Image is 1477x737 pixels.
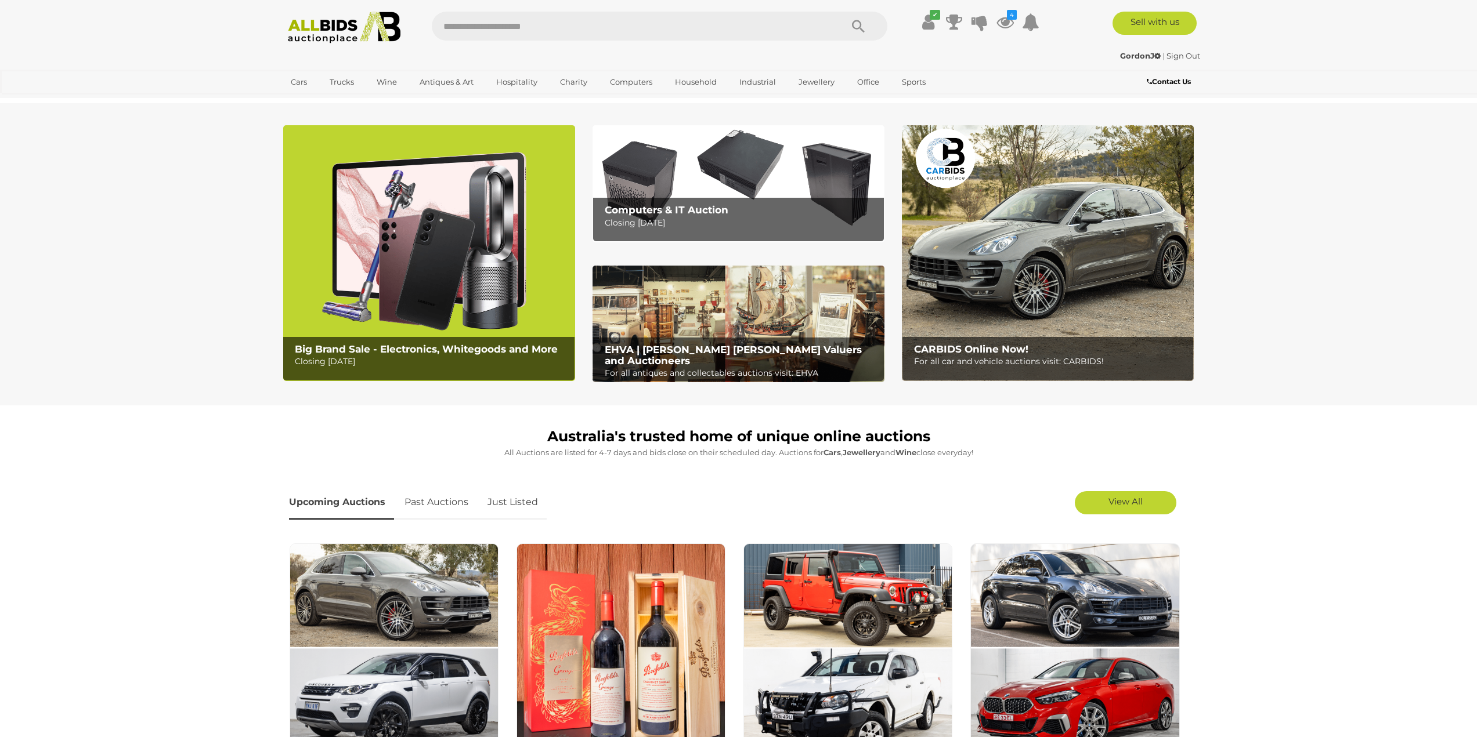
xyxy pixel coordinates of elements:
[396,485,477,520] a: Past Auctions
[593,125,884,242] a: Computers & IT Auction Computers & IT Auction Closing [DATE]
[902,125,1194,381] a: CARBIDS Online Now! CARBIDS Online Now! For all car and vehicle auctions visit: CARBIDS!
[1147,77,1191,86] b: Contact Us
[895,448,916,457] strong: Wine
[914,343,1028,355] b: CARBIDS Online Now!
[996,12,1014,32] a: 4
[667,72,724,92] a: Household
[791,72,842,92] a: Jewellery
[322,72,362,92] a: Trucks
[605,344,862,366] b: EHVA | [PERSON_NAME] [PERSON_NAME] Valuers and Auctioneers
[602,72,660,92] a: Computers
[295,354,568,369] p: Closing [DATE]
[605,204,728,216] b: Computers & IT Auction
[593,266,884,383] a: EHVA | Evans Hastings Valuers and Auctioneers EHVA | [PERSON_NAME] [PERSON_NAME] Valuers and Auct...
[829,12,887,41] button: Search
[283,72,315,92] a: Cars
[593,266,884,383] img: EHVA | Evans Hastings Valuers and Auctioneers
[281,12,407,43] img: Allbids.com.au
[824,448,841,457] strong: Cars
[1167,51,1200,60] a: Sign Out
[843,448,880,457] strong: Jewellery
[1113,12,1197,35] a: Sell with us
[914,354,1187,369] p: For all car and vehicle auctions visit: CARBIDS!
[283,125,575,381] img: Big Brand Sale - Electronics, Whitegoods and More
[479,485,547,520] a: Just Listed
[412,72,481,92] a: Antiques & Art
[605,366,878,380] p: For all antiques and collectables auctions visit: EHVA
[489,72,545,92] a: Hospitality
[1162,51,1165,60] span: |
[593,125,884,242] img: Computers & IT Auction
[552,72,595,92] a: Charity
[283,92,381,111] a: [GEOGRAPHIC_DATA]
[1075,491,1176,514] a: View All
[902,125,1194,381] img: CARBIDS Online Now!
[295,343,558,355] b: Big Brand Sale - Electronics, Whitegoods and More
[1108,496,1143,507] span: View All
[1007,10,1017,20] i: 4
[920,12,937,32] a: ✔
[289,485,394,520] a: Upcoming Auctions
[1147,75,1194,88] a: Contact Us
[930,10,940,20] i: ✔
[1120,51,1162,60] a: GordonJ
[289,429,1189,445] h1: Australia's trusted home of unique online auctions
[605,216,878,230] p: Closing [DATE]
[894,72,933,92] a: Sports
[289,446,1189,459] p: All Auctions are listed for 4-7 days and bids close on their scheduled day. Auctions for , and cl...
[732,72,783,92] a: Industrial
[1120,51,1161,60] strong: GordonJ
[850,72,887,92] a: Office
[369,72,405,92] a: Wine
[283,125,575,381] a: Big Brand Sale - Electronics, Whitegoods and More Big Brand Sale - Electronics, Whitegoods and Mo...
